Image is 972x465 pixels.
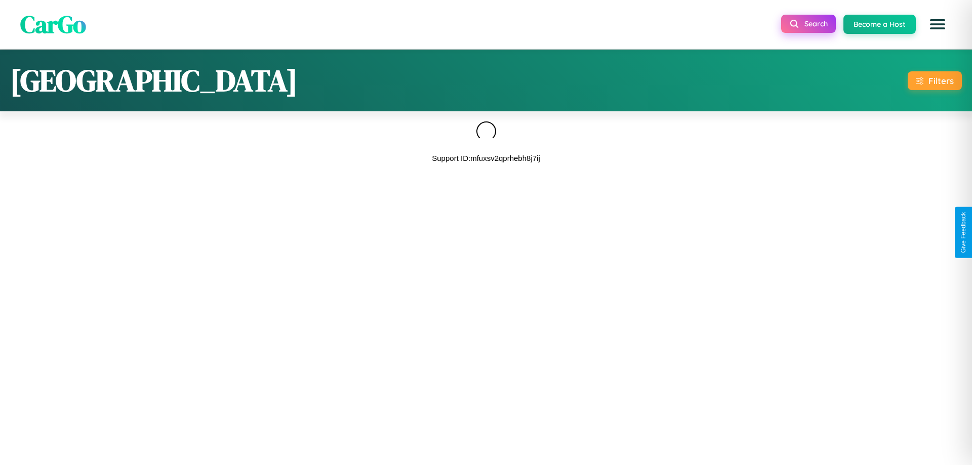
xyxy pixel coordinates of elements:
[843,15,916,34] button: Become a Host
[781,15,836,33] button: Search
[10,60,298,101] h1: [GEOGRAPHIC_DATA]
[432,151,540,165] p: Support ID: mfuxsv2qprhebh8j7ij
[928,75,954,86] div: Filters
[960,212,967,253] div: Give Feedback
[20,8,86,41] span: CarGo
[923,10,952,38] button: Open menu
[804,19,828,28] span: Search
[908,71,962,90] button: Filters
